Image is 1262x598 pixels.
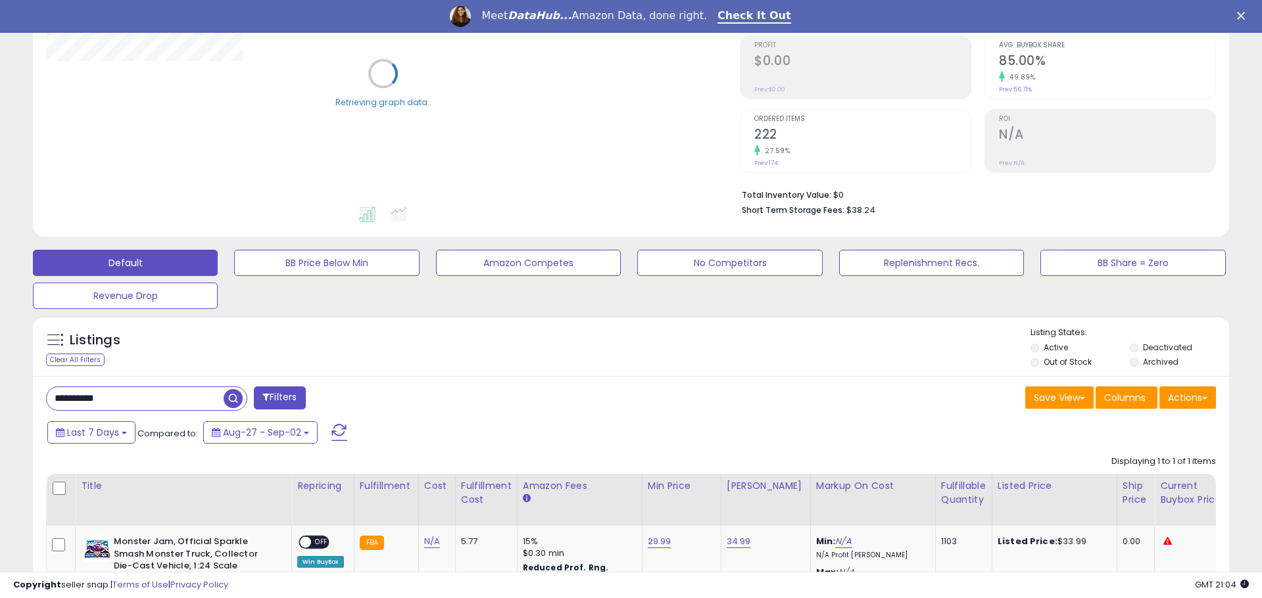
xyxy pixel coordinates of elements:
[999,85,1032,93] small: Prev: 56.71%
[1143,342,1192,353] label: Deactivated
[999,42,1215,49] span: Avg. Buybox Share
[523,536,632,547] div: 15%
[234,250,419,276] button: BB Price Below Min
[450,6,471,27] img: Profile image for Georgie
[461,479,512,507] div: Fulfillment Cost
[717,9,791,24] a: Check It Out
[754,53,971,71] h2: $0.00
[754,159,778,167] small: Prev: 174
[137,427,198,440] span: Compared to:
[742,186,1206,202] li: $0
[742,204,844,216] b: Short Term Storage Fees:
[297,479,349,493] div: Repricing
[760,146,790,156] small: 27.59%
[999,53,1215,71] h2: 85.00%
[81,479,286,493] div: Title
[1123,479,1149,507] div: Ship Price
[46,354,105,366] div: Clear All Filters
[170,578,228,591] a: Privacy Policy
[1237,12,1250,20] div: Close
[1195,578,1249,591] span: 2025-09-10 21:04 GMT
[523,493,531,505] small: Amazon Fees.
[1143,356,1178,367] label: Archived
[727,535,751,548] a: 34.99
[999,127,1215,145] h2: N/A
[1160,479,1228,507] div: Current Buybox Price
[203,421,318,444] button: Aug-27 - Sep-02
[335,96,431,108] div: Retrieving graph data..
[1044,356,1092,367] label: Out of Stock
[70,331,120,350] h5: Listings
[1031,327,1229,339] p: Listing States:
[727,479,805,493] div: [PERSON_NAME]
[835,535,851,548] a: N/A
[754,85,785,93] small: Prev: $0.00
[839,250,1024,276] button: Replenishment Recs.
[999,116,1215,123] span: ROI
[424,479,450,493] div: Cost
[33,283,218,309] button: Revenue Drop
[998,535,1057,547] b: Listed Price:
[508,9,571,22] i: DataHub...
[84,536,110,562] img: 51cyvw-vXiL._SL40_.jpg
[360,536,384,550] small: FBA
[998,479,1111,493] div: Listed Price
[637,250,822,276] button: No Competitors
[47,421,135,444] button: Last 7 Days
[33,250,218,276] button: Default
[941,479,986,507] div: Fulfillable Quantity
[297,556,344,568] div: Win BuyBox
[941,536,982,547] div: 1103
[816,551,925,560] p: N/A Profit [PERSON_NAME]
[742,189,831,200] b: Total Inventory Value:
[360,479,413,493] div: Fulfillment
[816,479,930,493] div: Markup on Cost
[1104,391,1146,404] span: Columns
[223,426,301,439] span: Aug-27 - Sep-02
[1123,536,1144,547] div: 0.00
[754,116,971,123] span: Ordered Items
[1044,342,1068,353] label: Active
[999,159,1025,167] small: Prev: N/A
[1159,386,1216,409] button: Actions
[67,426,119,439] span: Last 7 Days
[1111,455,1216,468] div: Displaying 1 to 1 of 1 items
[13,579,228,591] div: seller snap | |
[254,386,305,409] button: Filters
[754,42,971,49] span: Profit
[648,479,716,493] div: Min Price
[112,578,168,591] a: Terms of Use
[846,204,875,216] span: $38.24
[13,578,61,591] strong: Copyright
[436,250,621,276] button: Amazon Competes
[1040,250,1225,276] button: BB Share = Zero
[523,547,632,559] div: $0.30 min
[1096,386,1157,409] button: Columns
[998,536,1107,547] div: $33.99
[1025,386,1094,409] button: Save View
[648,535,671,548] a: 29.99
[461,536,507,547] div: 5.77
[816,535,836,547] b: Min:
[523,479,637,493] div: Amazon Fees
[1005,72,1035,82] small: 49.89%
[810,474,935,526] th: The percentage added to the cost of goods (COGS) that forms the calculator for Min & Max prices.
[311,537,332,548] span: OFF
[481,9,707,22] div: Meet Amazon Data, done right.
[114,536,274,576] b: Monster Jam, Official Sparkle Smash Monster Truck, Collector Die-Cast Vehicle, 1:24 Scale
[754,127,971,145] h2: 222
[424,535,440,548] a: N/A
